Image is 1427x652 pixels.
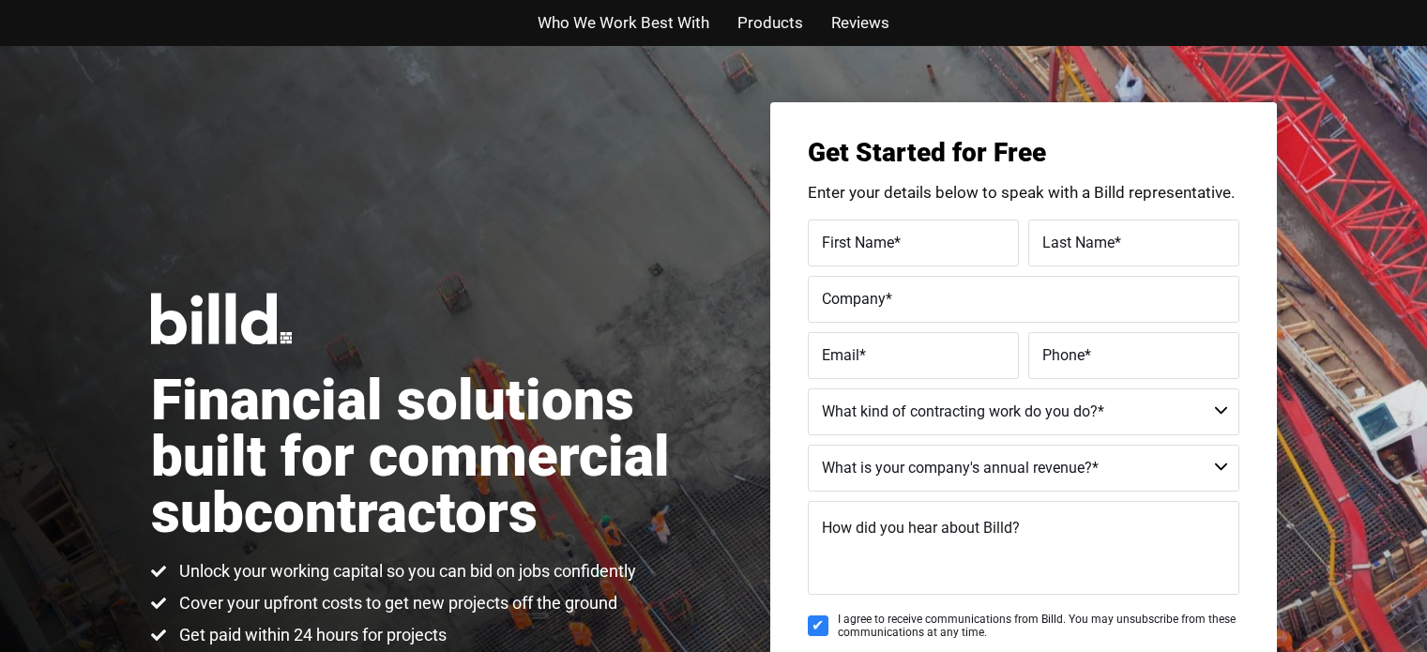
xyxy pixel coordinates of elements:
span: Company [822,289,886,307]
h1: Financial solutions built for commercial subcontractors [151,372,714,541]
a: Reviews [831,9,889,37]
span: First Name [822,233,894,250]
span: I agree to receive communications from Billd. You may unsubscribe from these communications at an... [838,613,1239,640]
a: Who We Work Best With [538,9,709,37]
p: Enter your details below to speak with a Billd representative. [808,185,1239,201]
span: Unlock your working capital so you can bid on jobs confidently [175,560,636,583]
a: Products [737,9,803,37]
span: Phone [1042,345,1085,363]
span: Email [822,345,859,363]
span: How did you hear about Billd? [822,519,1020,537]
h3: Get Started for Free [808,140,1239,166]
span: Get paid within 24 hours for projects [175,624,447,646]
input: I agree to receive communications from Billd. You may unsubscribe from these communications at an... [808,615,828,636]
span: Last Name [1042,233,1115,250]
span: Cover your upfront costs to get new projects off the ground [175,592,617,614]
